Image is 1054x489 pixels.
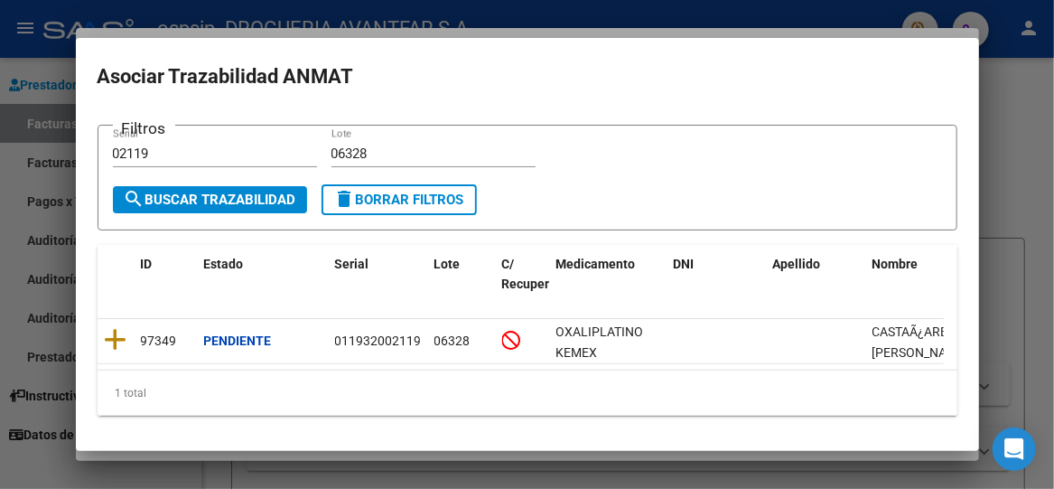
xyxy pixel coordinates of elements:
[204,257,244,271] span: Estado
[674,257,695,271] span: DNI
[495,245,549,324] datatable-header-cell: C/ Recupero
[872,324,969,360] span: CASTAÃ¿ARES MARCELO ADRIAN
[197,245,328,324] datatable-header-cell: Estado
[667,245,766,324] datatable-header-cell: DNI
[335,334,422,348] span: 011932002119
[334,192,464,208] span: Borrar Filtros
[427,245,495,324] datatable-header-cell: Lote
[773,257,821,271] span: Apellido
[335,257,369,271] span: Serial
[434,257,461,271] span: Lote
[549,245,667,324] datatable-header-cell: Medicamento
[322,184,477,215] button: Borrar Filtros
[98,371,957,416] div: 1 total
[334,188,356,210] mat-icon: delete
[993,428,1036,471] div: Open Intercom Messenger
[124,192,296,208] span: Buscar Trazabilidad
[434,334,471,348] span: 06328
[98,60,957,94] h2: Asociar Trazabilidad ANMAT
[141,257,153,271] span: ID
[113,117,175,140] h3: Filtros
[204,334,272,348] strong: Pendiente
[113,186,307,213] button: Buscar Trazabilidad
[124,188,145,210] mat-icon: search
[141,334,177,348] span: 97349
[134,245,197,324] datatable-header-cell: ID
[502,257,557,292] span: C/ Recupero
[328,245,427,324] datatable-header-cell: Serial
[556,257,636,271] span: Medicamento
[766,245,865,324] datatable-header-cell: Apellido
[865,245,965,324] datatable-header-cell: Nombre
[872,257,919,271] span: Nombre
[556,324,644,360] span: OXALIPLATINO KEMEX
